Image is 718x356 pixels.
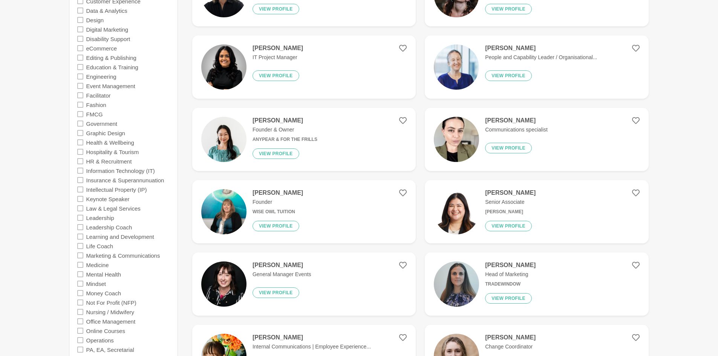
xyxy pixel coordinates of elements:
p: Founder & Owner [253,126,317,134]
a: [PERSON_NAME]Senior Associate[PERSON_NAME]View profile [425,180,648,243]
label: Law & Legal Services [86,203,141,213]
h4: [PERSON_NAME] [253,261,311,269]
a: [PERSON_NAME]IT Project ManagerView profile [192,35,416,99]
img: 21837c0d11a1f80e466b67059185837be14aa2a2-200x200.jpg [201,261,246,307]
label: Keynote Speaker [86,194,130,203]
h4: [PERSON_NAME] [485,334,536,341]
h6: Anypear & For The Frills [253,137,317,142]
p: IT Project Manager [253,53,303,61]
a: [PERSON_NAME]Founder & OwnerAnypear & For The FrillsView profile [192,108,416,171]
button: View profile [485,143,532,153]
label: Nursing / Midwifery [86,307,135,316]
a: [PERSON_NAME]People and Capability Leader / Organisational...View profile [425,35,648,99]
h4: [PERSON_NAME] [253,334,371,341]
a: [PERSON_NAME]FounderWise Owl TuitionView profile [192,180,416,243]
h4: [PERSON_NAME] [253,117,317,124]
button: View profile [253,148,299,159]
button: View profile [253,287,299,298]
label: Government [86,119,118,128]
label: Facilitator [86,90,111,100]
button: View profile [253,221,299,231]
h6: TradeWindow [485,281,536,287]
img: c724776dc99761a00405e7ba7396f8f6c669588d-432x432.jpg [434,261,479,307]
h4: [PERSON_NAME] [485,261,536,269]
button: View profile [485,221,532,231]
label: Fashion [86,100,106,109]
p: Change Coordinator [485,343,536,351]
label: PA, EA, Secretarial [86,345,134,354]
label: Leadership [86,213,114,222]
label: Not For Profit (NFP) [86,298,136,307]
h4: [PERSON_NAME] [253,189,303,197]
p: Internal Communications | Employee Experience... [253,343,371,351]
label: Education & Training [86,62,138,72]
label: Medicine [86,260,109,269]
label: Marketing & Communications [86,251,160,260]
button: View profile [253,70,299,81]
label: eCommerce [86,43,117,53]
label: Learning and Development [86,232,154,241]
label: Insurance & Superannunuation [86,175,164,185]
button: View profile [485,4,532,14]
label: Money Coach [86,288,121,298]
label: Life Coach [86,241,113,251]
h4: [PERSON_NAME] [485,44,597,52]
label: Mindset [86,279,106,288]
label: Online Courses [86,326,125,335]
label: Digital Marketing [86,24,129,34]
button: View profile [253,4,299,14]
label: Design [86,15,104,24]
p: General Manager Events [253,270,311,278]
label: FMCG [86,109,103,119]
label: Engineering [86,72,116,81]
label: Disability Support [86,34,130,43]
h4: [PERSON_NAME] [253,44,303,52]
label: HR & Recruitment [86,156,132,166]
img: a530bc8d2a2e0627e4f81662508317a5eb6ed64f-4000x6000.jpg [201,189,246,234]
button: View profile [485,70,532,81]
label: Event Management [86,81,135,90]
label: Information Technology (IT) [86,166,155,175]
img: 01aee5e50c87abfaa70c3c448cb39ff495e02bc9-1024x1024.jpg [201,44,246,90]
label: Intellectual Property (IP) [86,185,147,194]
button: View profile [485,293,532,304]
label: Office Management [86,316,136,326]
p: People and Capability Leader / Organisational... [485,53,597,61]
label: Leadership Coach [86,222,132,232]
label: Health & Wellbeing [86,138,134,147]
img: 6c7e47c16492af589fd1d5b58525654ea3920635-256x256.jpg [434,44,479,90]
h4: [PERSON_NAME] [485,117,548,124]
img: f57684807768b7db383628406bc917f00ebb0196-2316x3088.jpg [434,117,479,162]
p: Communications specialist [485,126,548,134]
label: Operations [86,335,114,345]
label: Data & Analytics [86,6,127,15]
h6: Wise Owl Tuition [253,209,303,215]
h6: [PERSON_NAME] [485,209,536,215]
a: [PERSON_NAME]General Manager EventsView profile [192,252,416,316]
h4: [PERSON_NAME] [485,189,536,197]
img: 2065c977deca5582564cba554cbb32bb2825ac78-591x591.jpg [434,189,479,234]
p: Founder [253,198,303,206]
p: Senior Associate [485,198,536,206]
a: [PERSON_NAME]Communications specialistView profile [425,108,648,171]
a: [PERSON_NAME]Head of MarketingTradeWindowView profile [425,252,648,316]
img: cd6701a6e23a289710e5cd97f2d30aa7cefffd58-2965x2965.jpg [201,117,246,162]
label: Graphic Design [86,128,125,138]
label: Editing & Publishing [86,53,136,62]
label: Mental Health [86,269,121,279]
label: Hospitality & Tourism [86,147,139,156]
p: Head of Marketing [485,270,536,278]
